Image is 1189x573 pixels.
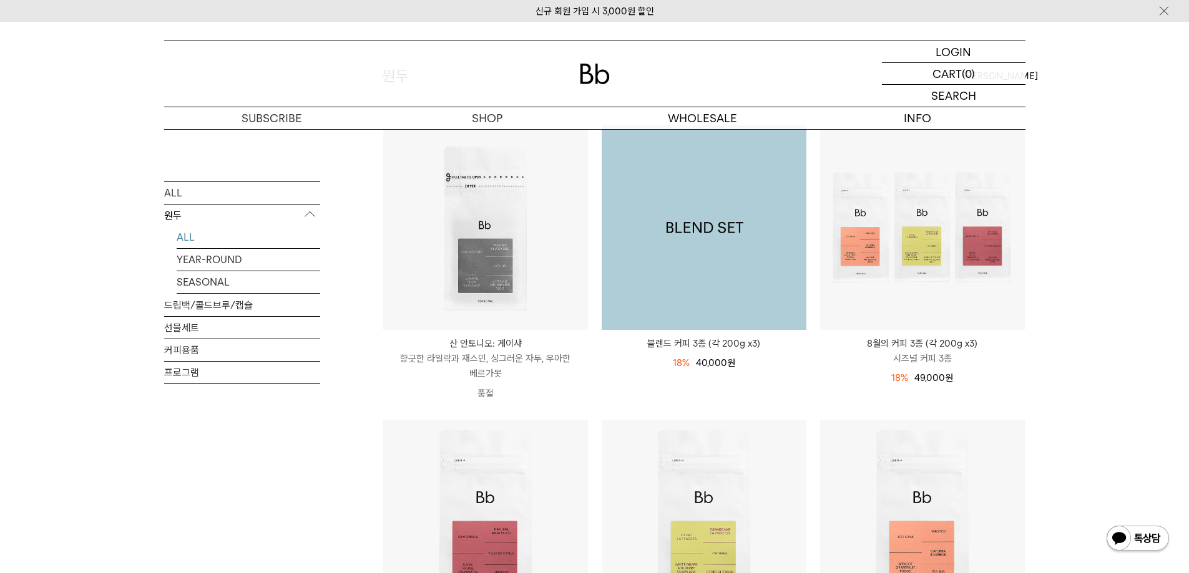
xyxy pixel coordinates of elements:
span: 원 [727,357,735,368]
a: LOGIN [882,41,1025,63]
img: 카카오톡 채널 1:1 채팅 버튼 [1105,524,1170,554]
p: CART [932,63,962,84]
p: 8월의 커피 3종 (각 200g x3) [820,336,1025,351]
a: 블렌드 커피 3종 (각 200g x3) [602,336,806,351]
p: 산 안토니오: 게이샤 [383,336,588,351]
a: SUBSCRIBE [164,107,379,129]
a: 신규 회원 가입 시 3,000원 할인 [536,6,654,17]
p: (0) [962,63,975,84]
div: 18% [891,370,908,385]
img: 8월의 커피 3종 (각 200g x3) [820,125,1025,330]
span: 49,000 [914,372,953,383]
p: SEARCH [931,85,976,107]
span: 40,000 [696,357,735,368]
img: 로고 [580,64,610,84]
p: 시즈널 커피 3종 [820,351,1025,366]
div: 18% [673,355,690,370]
a: SEASONAL [177,271,320,292]
a: YEAR-ROUND [177,248,320,270]
a: 산 안토니오: 게이샤 향긋한 라일락과 재스민, 싱그러운 자두, 우아한 베르가못 [383,336,588,381]
a: SHOP [379,107,595,129]
a: 8월의 커피 3종 (각 200g x3) 시즈널 커피 3종 [820,336,1025,366]
a: CART (0) [882,63,1025,85]
a: 선물세트 [164,316,320,338]
a: 드립백/콜드브루/캡슐 [164,294,320,315]
span: 원 [945,372,953,383]
p: 향긋한 라일락과 재스민, 싱그러운 자두, 우아한 베르가못 [383,351,588,381]
a: 커피용품 [164,339,320,360]
img: 1000001179_add2_053.png [602,125,806,330]
p: INFO [810,107,1025,129]
p: 품절 [383,381,588,406]
a: ALL [177,226,320,248]
p: 원두 [164,204,320,226]
p: WHOLESALE [595,107,810,129]
p: LOGIN [936,41,971,62]
img: 산 안토니오: 게이샤 [383,125,588,330]
a: 프로그램 [164,361,320,383]
a: ALL [164,181,320,203]
a: 블렌드 커피 3종 (각 200g x3) [602,125,806,330]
